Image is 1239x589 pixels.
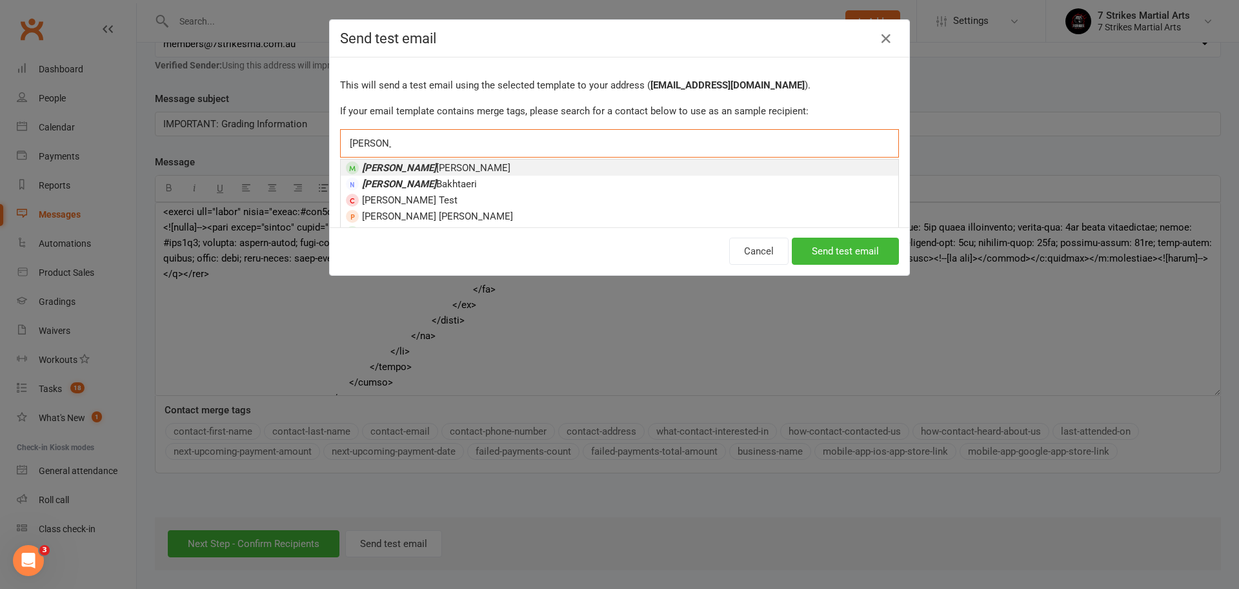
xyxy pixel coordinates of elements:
em: [PERSON_NAME] [362,162,436,174]
button: Close [876,28,896,49]
strong: [EMAIL_ADDRESS][DOMAIN_NAME] [650,79,805,91]
span: [PERSON_NAME] [PERSON_NAME] [362,211,513,222]
span: [PERSON_NAME] [362,162,510,174]
button: Send test email [792,238,899,265]
button: Cancel [729,238,789,265]
p: If your email template contains merge tags, please search for a contact below to use as an sample... [340,103,899,119]
span: 3 [39,545,50,555]
em: [PERSON_NAME] [368,227,443,238]
span: [PERSON_NAME] Test [362,194,458,206]
span: D n [PERSON_NAME] [362,227,525,238]
iframe: Intercom live chat [13,545,44,576]
em: [PERSON_NAME] [362,178,436,190]
p: This will send a test email using the selected template to your address ( ). [340,77,899,93]
span: Bakhtaeri [362,178,477,190]
input: Search by contact name [348,135,392,152]
h4: Send test email [340,30,899,46]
